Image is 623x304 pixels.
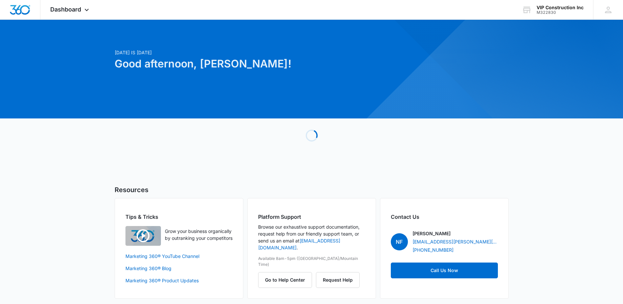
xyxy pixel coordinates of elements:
p: Browse our exhaustive support documentation, request help from our friendly support team, or send... [258,223,365,251]
a: Marketing 360® Product Updates [125,277,233,284]
button: Go to Help Center [258,272,312,288]
p: [DATE] is [DATE] [115,49,375,56]
a: Go to Help Center [258,277,316,283]
a: Call Us Now [391,263,498,278]
h1: Good afternoon, [PERSON_NAME]! [115,56,375,72]
a: Marketing 360® YouTube Channel [125,253,233,260]
h5: Resources [115,185,509,195]
p: [PERSON_NAME] [412,230,451,237]
div: account id [537,10,584,15]
a: [PHONE_NUMBER] [412,246,454,253]
img: Quick Overview Video [125,226,161,246]
button: Request Help [316,272,360,288]
a: Request Help [316,277,360,283]
a: Marketing 360® Blog [125,265,233,272]
h2: Platform Support [258,213,365,221]
p: Available 8am-5pm ([GEOGRAPHIC_DATA]/Mountain Time) [258,256,365,267]
h2: Contact Us [391,213,498,221]
div: account name [537,5,584,10]
span: Dashboard [50,6,81,13]
h2: Tips & Tricks [125,213,233,221]
p: Grow your business organically by outranking your competitors [165,228,233,241]
a: [EMAIL_ADDRESS][PERSON_NAME][DOMAIN_NAME] [412,238,498,245]
span: NF [391,233,408,250]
